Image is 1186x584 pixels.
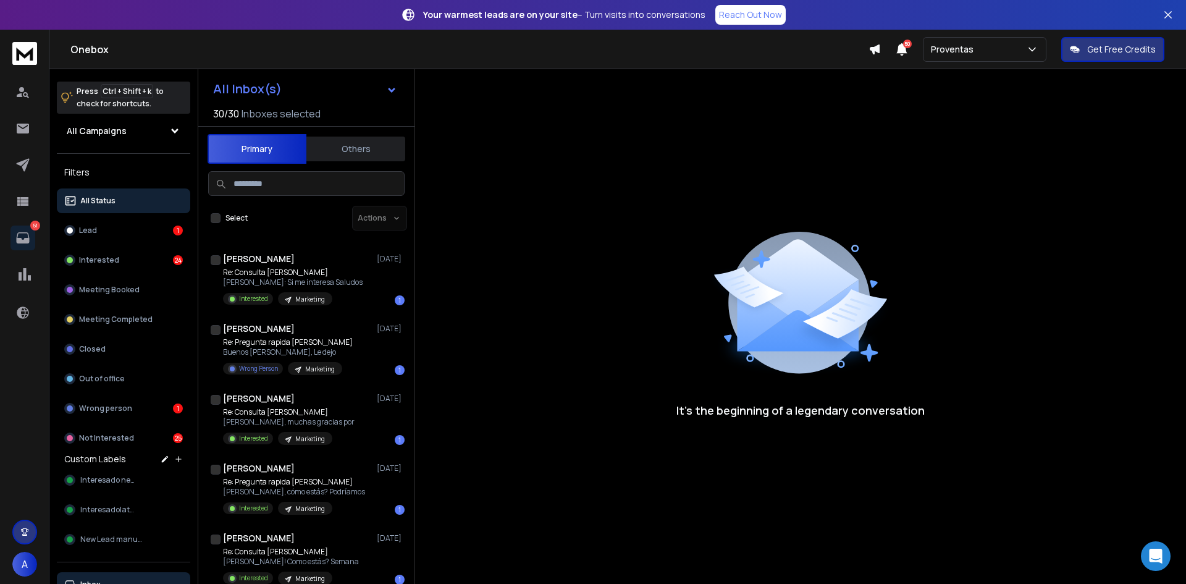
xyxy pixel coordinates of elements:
[80,475,135,485] span: Interesado new
[79,404,132,413] p: Wrong person
[239,504,268,513] p: Interested
[79,255,119,265] p: Interested
[423,9,705,21] p: – Turn visits into conversations
[57,248,190,273] button: Interested24
[1087,43,1156,56] p: Get Free Credits
[223,323,295,335] h1: [PERSON_NAME]
[305,365,335,374] p: Marketing
[377,324,405,334] p: [DATE]
[57,277,190,302] button: Meeting Booked
[80,196,116,206] p: All Status
[223,337,353,347] p: Re: Pregunta rapida [PERSON_NAME]
[223,277,363,287] p: [PERSON_NAME]: Si me interesa Saludos
[676,402,925,419] p: It’s the beginning of a legendary conversation
[57,218,190,243] button: Lead1
[64,453,126,465] h3: Custom Labels
[223,487,365,497] p: [PERSON_NAME], cómo estás? Podríamos
[203,77,407,101] button: All Inbox(s)
[57,188,190,213] button: All Status
[57,119,190,143] button: All Campaigns
[239,573,268,583] p: Interested
[79,344,106,354] p: Closed
[57,337,190,362] button: Closed
[213,83,282,95] h1: All Inbox(s)
[57,527,190,552] button: New Lead manual
[213,106,239,121] span: 30 / 30
[79,226,97,235] p: Lead
[12,552,37,577] button: A
[377,533,405,543] p: [DATE]
[242,106,321,121] h3: Inboxes selected
[719,9,782,21] p: Reach Out Now
[79,433,134,443] p: Not Interested
[395,435,405,445] div: 1
[101,84,153,98] span: Ctrl + Shift + k
[377,254,405,264] p: [DATE]
[57,497,190,522] button: Interesadolater
[903,40,912,48] span: 50
[223,477,365,487] p: Re: Pregunta rapida [PERSON_NAME]
[70,42,868,57] h1: Onebox
[223,557,359,567] p: [PERSON_NAME]! Como estás? Semana
[77,85,164,110] p: Press to check for shortcuts.
[223,407,355,417] p: Re: Consulta [PERSON_NAME]
[57,426,190,451] button: Not Interested25
[377,394,405,404] p: [DATE]
[715,5,786,25] a: Reach Out Now
[79,374,125,384] p: Out of office
[208,134,306,164] button: Primary
[57,468,190,493] button: Interesado new
[395,505,405,515] div: 1
[12,42,37,65] img: logo
[80,505,137,515] span: Interesadolater
[1141,541,1171,571] div: Open Intercom Messenger
[223,417,355,427] p: [PERSON_NAME], muchas gracias por
[223,253,295,265] h1: [PERSON_NAME]
[57,366,190,391] button: Out of office
[239,434,268,443] p: Interested
[395,365,405,375] div: 1
[395,295,405,305] div: 1
[423,9,578,20] strong: Your warmest leads are on your site
[67,125,127,137] h1: All Campaigns
[223,347,353,357] p: Buenos [PERSON_NAME], Le dejo
[79,315,153,324] p: Meeting Completed
[223,392,295,405] h1: [PERSON_NAME]
[295,295,325,304] p: Marketing
[295,504,325,514] p: Marketing
[11,226,35,250] a: 51
[1061,37,1164,62] button: Get Free Credits
[306,135,405,163] button: Others
[223,532,295,544] h1: [PERSON_NAME]
[223,268,363,277] p: Re: Consulta [PERSON_NAME]
[173,433,183,443] div: 25
[173,226,183,235] div: 1
[57,164,190,181] h3: Filters
[225,213,248,223] label: Select
[239,364,278,373] p: Wrong Person
[295,434,325,444] p: Marketing
[239,294,268,303] p: Interested
[57,396,190,421] button: Wrong person1
[173,404,183,413] div: 1
[377,463,405,473] p: [DATE]
[57,307,190,332] button: Meeting Completed
[295,574,325,583] p: Marketing
[223,462,295,475] h1: [PERSON_NAME]
[223,547,359,557] p: Re: Consulta [PERSON_NAME]
[931,43,978,56] p: Proventas
[79,285,140,295] p: Meeting Booked
[30,221,40,231] p: 51
[80,535,144,544] span: New Lead manual
[173,255,183,265] div: 24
